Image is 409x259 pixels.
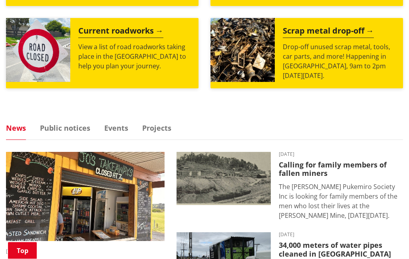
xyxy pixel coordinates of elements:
iframe: Messenger Launcher [372,225,401,254]
p: The [PERSON_NAME] Pukemiro Society Inc is looking for family members of the men who lost their li... [279,182,403,221]
a: News [6,125,26,132]
a: Top [8,242,37,259]
img: Scrap metal collection [210,18,275,83]
time: [DATE] [279,152,403,157]
p: View a list of road roadworks taking place in the [GEOGRAPHIC_DATA] to help you plan your journey. [78,42,191,71]
img: Road closed sign [6,18,70,83]
h2: Scrap metal drop-off [283,26,374,38]
time: [DATE] [6,249,165,254]
a: Projects [142,125,171,132]
h3: 34,000 meters of water pipes cleaned in [GEOGRAPHIC_DATA] [279,241,403,259]
time: [DATE] [279,233,403,237]
a: Current roadworks View a list of road roadworks taking place in the [GEOGRAPHIC_DATA] to help you... [6,18,199,89]
h2: Current roadworks [78,26,163,38]
a: A black-and-white historic photograph shows a hillside with trees, small buildings, and cylindric... [177,152,403,221]
a: Events [104,125,128,132]
h3: Calling for family members of fallen miners [279,161,403,178]
img: Glen Afton Mine 1939 [177,152,271,205]
img: Jo's takeaways, Papahua Reserve, Raglan [6,152,165,241]
p: Drop-off unused scrap metal, tools, car parts, and more! Happening in [GEOGRAPHIC_DATA], 9am to 2... [283,42,395,81]
a: Public notices [40,125,90,132]
a: A massive pile of rusted scrap metal, including wheels and various industrial parts, under a clea... [210,18,403,89]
